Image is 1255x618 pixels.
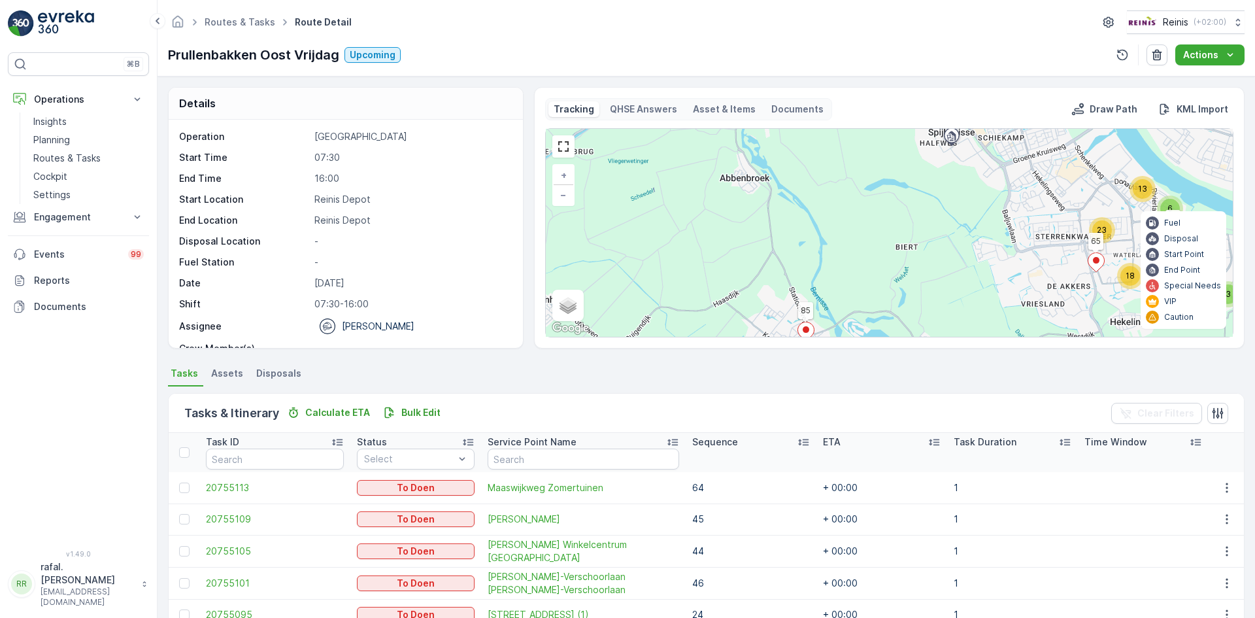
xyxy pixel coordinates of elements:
[179,320,222,333] p: Assignee
[34,274,144,287] p: Reports
[179,130,309,143] p: Operation
[1127,10,1245,34] button: Reinis(+02:00)
[357,511,475,527] button: To Doen
[947,535,1078,567] td: 1
[179,151,309,164] p: Start Time
[342,320,414,333] p: [PERSON_NAME]
[610,103,677,116] p: QHSE Answers
[816,472,947,504] td: + 00:00
[1175,44,1245,65] button: Actions
[488,570,679,596] a: Annie Romein-Verschoorlaan A. Romein-Verschoorlaan
[357,543,475,559] button: To Doen
[179,95,216,111] p: Details
[314,298,509,311] p: 07:30-16:00
[211,367,243,380] span: Assets
[686,504,816,535] td: 45
[686,567,816,599] td: 46
[11,574,32,594] div: RR
[179,298,309,311] p: Shift
[1215,281,1241,307] div: 3
[1164,249,1204,260] p: Start Point
[28,167,149,186] a: Cockpit
[131,249,141,260] p: 99
[8,204,149,230] button: Engagement
[206,481,344,494] a: 20755113
[1129,176,1156,202] div: 13
[282,405,375,421] button: Calculate ETA
[206,449,344,470] input: Search
[8,10,34,37] img: logo
[364,453,454,466] p: Select
[816,567,947,599] td: + 00:00
[184,404,279,422] p: Tasks & Itinerary
[33,188,71,201] p: Settings
[292,16,354,29] span: Route Detail
[256,367,301,380] span: Disposals
[41,587,135,608] p: [EMAIL_ADDRESS][DOMAIN_NAME]
[1084,436,1147,449] p: Time Window
[33,115,67,128] p: Insights
[1164,296,1177,307] p: VIP
[1153,101,1233,117] button: KML Import
[1164,265,1200,275] p: End Point
[686,472,816,504] td: 64
[206,545,344,558] span: 20755105
[314,172,509,185] p: 16:00
[206,513,344,526] span: 20755109
[554,103,594,116] p: Tracking
[179,256,309,269] p: Fuel Station
[179,546,190,557] div: Toggle Row Selected
[1066,101,1143,117] button: Draw Path
[397,481,435,494] p: To Doen
[179,277,309,290] p: Date
[1163,16,1188,29] p: Reinis
[1164,281,1221,291] p: Special Needs
[488,538,679,564] a: Joke Smitlaan Winkelcentrum Maaswijk
[947,472,1078,504] td: 1
[1097,225,1107,235] span: 23
[378,405,446,421] button: Bulk Edit
[1183,48,1218,61] p: Actions
[554,185,573,205] a: Zoom Out
[28,186,149,204] a: Settings
[8,241,149,267] a: Events99
[28,131,149,149] a: Planning
[1167,203,1173,213] span: 6
[168,45,339,65] p: Prullenbakken Oost Vrijdag
[488,538,679,564] span: [PERSON_NAME] Winkelcentrum [GEOGRAPHIC_DATA]
[1226,289,1231,299] span: 3
[1164,233,1198,244] p: Disposal
[488,513,679,526] span: [PERSON_NAME]
[549,320,592,337] img: Google
[1194,17,1226,27] p: ( +02:00 )
[549,320,592,337] a: Open this area in Google Maps (opens a new window)
[1157,196,1183,222] div: 6
[560,189,567,200] span: −
[357,436,387,449] p: Status
[1126,271,1135,281] span: 18
[8,550,149,558] span: v 1.49.0
[28,112,149,131] a: Insights
[1138,184,1147,194] span: 13
[8,267,149,294] a: Reports
[554,291,582,320] a: Layers
[314,193,509,206] p: Reinis Depot
[823,436,841,449] p: ETA
[816,504,947,535] td: + 00:00
[401,406,441,419] p: Bulk Edit
[34,93,123,106] p: Operations
[314,235,509,248] p: -
[314,130,509,143] p: [GEOGRAPHIC_DATA]
[488,513,679,526] a: Joke Smitlaan
[357,480,475,496] button: To Doen
[1089,217,1115,243] div: 23
[179,235,309,248] p: Disposal Location
[344,47,401,63] button: Upcoming
[179,172,309,185] p: End Time
[314,277,509,290] p: [DATE]
[1090,103,1137,116] p: Draw Path
[357,575,475,591] button: To Doen
[686,535,816,567] td: 44
[33,133,70,146] p: Planning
